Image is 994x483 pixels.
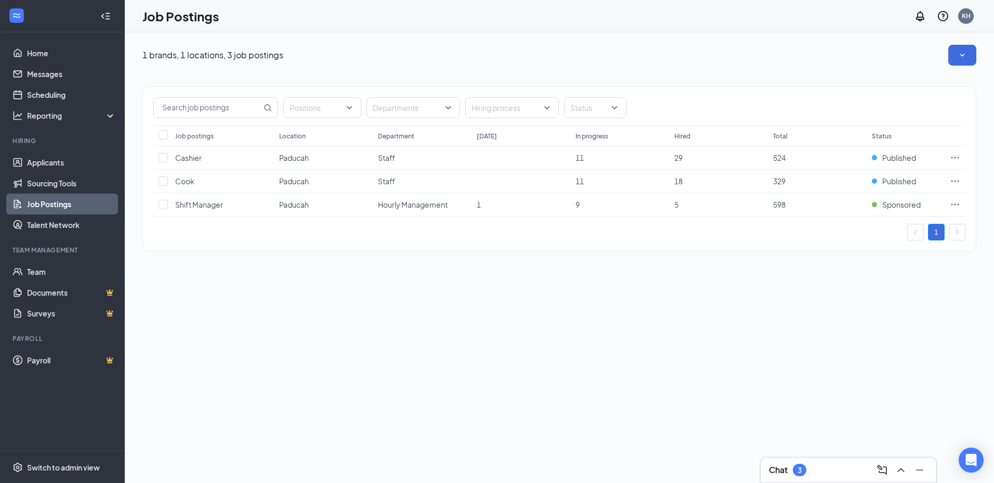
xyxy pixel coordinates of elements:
svg: Minimize [913,464,926,476]
span: 598 [773,200,786,209]
span: 9 [576,200,580,209]
svg: SmallChevronDown [957,50,967,60]
p: 1 brands, 1 locations, 3 job postings [142,49,283,61]
td: Paducah [274,170,373,193]
a: SurveysCrown [27,303,116,324]
span: 1 [477,200,481,209]
span: 18 [674,176,683,186]
td: Staff [373,170,472,193]
a: Job Postings [27,194,116,214]
svg: Collapse [100,11,111,21]
svg: Analysis [12,110,23,121]
button: SmallChevronDown [948,45,976,66]
span: 29 [674,153,683,162]
span: 524 [773,153,786,162]
span: Cook [175,176,194,186]
span: Staff [378,153,395,162]
button: ComposeMessage [874,462,891,478]
a: DocumentsCrown [27,282,116,303]
span: Paducah [279,153,309,162]
th: Total [768,125,867,146]
span: Hourly Management [378,200,448,209]
svg: QuestionInfo [937,10,949,22]
button: ChevronUp [893,462,909,478]
svg: ChevronUp [895,464,907,476]
svg: ComposeMessage [876,464,888,476]
li: 1 [928,224,945,240]
li: Next Page [949,224,965,240]
td: Staff [373,146,472,170]
span: Published [882,176,916,186]
th: Hired [669,125,768,146]
h3: Chat [769,464,788,476]
a: Applicants [27,152,116,173]
div: KH [962,11,971,20]
span: left [912,229,919,235]
span: 11 [576,153,584,162]
div: Team Management [12,246,114,255]
th: [DATE] [472,125,570,146]
span: 11 [576,176,584,186]
a: Talent Network [27,214,116,235]
svg: WorkstreamLogo [11,10,22,21]
th: In progress [570,125,669,146]
li: Previous Page [907,224,924,240]
svg: Ellipses [950,152,960,163]
span: Published [882,152,916,163]
a: 1 [928,224,944,240]
button: Minimize [911,462,928,478]
th: Status [867,125,945,146]
td: Paducah [274,146,373,170]
button: right [949,224,965,240]
svg: Notifications [914,10,926,22]
a: Sourcing Tools [27,173,116,194]
button: left [907,224,924,240]
h1: Job Postings [142,7,219,25]
span: Sponsored [882,199,921,210]
td: Hourly Management [373,193,472,217]
span: Paducah [279,176,309,186]
div: Switch to admin view [27,462,100,473]
span: Paducah [279,200,309,209]
div: 3 [797,466,802,475]
a: Scheduling [27,84,116,105]
a: Messages [27,63,116,84]
span: Staff [378,176,395,186]
span: 329 [773,176,786,186]
div: Location [279,132,306,141]
div: Job postings [175,132,214,141]
a: PayrollCrown [27,350,116,371]
input: Search job postings [154,98,261,118]
div: Hiring [12,136,114,145]
span: Shift Manager [175,200,223,209]
a: Home [27,43,116,63]
svg: Ellipses [950,199,960,210]
td: Paducah [274,193,373,217]
div: Reporting [27,110,116,121]
div: Payroll [12,334,114,343]
svg: Ellipses [950,176,960,186]
span: Cashier [175,153,202,162]
span: 5 [674,200,678,209]
svg: MagnifyingGlass [264,104,272,112]
a: Team [27,261,116,282]
div: Open Intercom Messenger [959,448,984,473]
span: right [954,229,960,235]
div: Department [378,132,414,141]
svg: Settings [12,462,23,473]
